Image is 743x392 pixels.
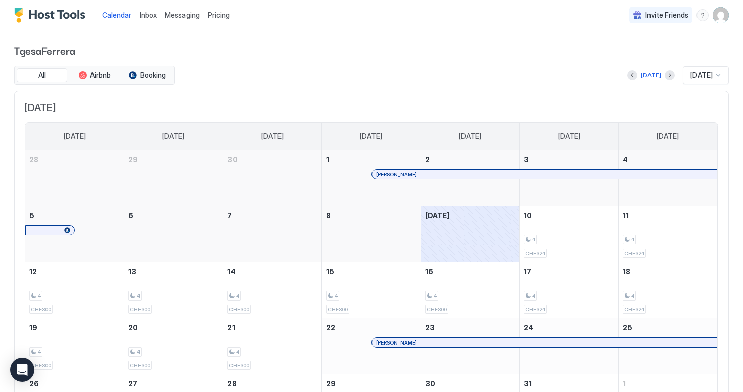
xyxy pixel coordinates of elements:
[223,150,322,206] td: September 30, 2025
[17,68,67,82] button: All
[38,349,41,355] span: 4
[236,349,239,355] span: 4
[124,206,223,262] td: October 6, 2025
[54,123,96,150] a: Sunday
[623,155,628,164] span: 4
[102,10,131,20] a: Calendar
[128,323,138,332] span: 20
[140,10,157,20] a: Inbox
[657,132,679,141] span: [DATE]
[229,362,249,369] span: CHF300
[25,262,124,281] a: October 12, 2025
[326,155,329,164] span: 1
[124,262,223,281] a: October 13, 2025
[25,262,124,318] td: October 12, 2025
[421,318,520,337] a: October 23, 2025
[10,358,34,382] div: Open Intercom Messenger
[322,206,421,262] td: October 8, 2025
[618,262,717,318] td: October 18, 2025
[38,292,41,299] span: 4
[124,150,223,206] td: September 29, 2025
[31,362,51,369] span: CHF300
[421,150,520,206] td: October 2, 2025
[376,339,713,346] div: [PERSON_NAME]
[122,68,172,82] button: Booking
[690,71,713,80] span: [DATE]
[14,66,175,85] div: tab-group
[223,262,322,281] a: October 14, 2025
[322,318,421,374] td: October 22, 2025
[326,379,336,388] span: 29
[376,171,417,178] span: [PERSON_NAME]
[520,262,618,281] a: October 17, 2025
[223,262,322,318] td: October 14, 2025
[618,150,717,206] td: October 4, 2025
[421,262,520,281] a: October 16, 2025
[421,206,520,225] a: October 9, 2025
[623,211,629,220] span: 11
[322,150,421,169] a: October 1, 2025
[25,318,124,337] a: October 19, 2025
[427,306,447,313] span: CHF300
[639,69,663,81] button: [DATE]
[524,323,533,332] span: 24
[421,150,520,169] a: October 2, 2025
[322,206,421,225] a: October 8, 2025
[227,323,235,332] span: 21
[350,123,392,150] a: Wednesday
[130,362,150,369] span: CHF300
[532,236,535,243] span: 4
[624,306,644,313] span: CHF324
[90,71,111,80] span: Airbnb
[137,292,140,299] span: 4
[335,292,338,299] span: 4
[102,11,131,19] span: Calendar
[665,70,675,80] button: Next month
[425,379,435,388] span: 30
[623,379,626,388] span: 1
[124,150,223,169] a: September 29, 2025
[631,292,634,299] span: 4
[449,123,491,150] a: Thursday
[25,150,124,206] td: September 28, 2025
[618,318,717,374] td: October 25, 2025
[520,318,619,374] td: October 24, 2025
[208,11,230,20] span: Pricing
[623,323,632,332] span: 25
[520,262,619,318] td: October 17, 2025
[520,206,619,262] td: October 10, 2025
[128,211,133,220] span: 6
[25,206,124,225] a: October 5, 2025
[623,267,630,276] span: 18
[128,379,137,388] span: 27
[223,206,322,225] a: October 7, 2025
[525,306,545,313] span: CHF324
[421,318,520,374] td: October 23, 2025
[421,206,520,262] td: October 9, 2025
[619,318,717,337] a: October 25, 2025
[322,150,421,206] td: October 1, 2025
[520,150,618,169] a: October 3, 2025
[165,10,200,20] a: Messaging
[376,171,713,178] div: [PERSON_NAME]
[524,379,532,388] span: 31
[558,132,580,141] span: [DATE]
[619,206,717,225] a: October 11, 2025
[236,292,239,299] span: 4
[619,262,717,281] a: October 18, 2025
[31,306,51,313] span: CHF300
[459,132,481,141] span: [DATE]
[326,267,334,276] span: 15
[124,206,223,225] a: October 6, 2025
[713,7,729,23] div: User profile
[646,123,689,150] a: Saturday
[425,323,435,332] span: 23
[326,323,335,332] span: 22
[360,132,382,141] span: [DATE]
[14,42,729,58] span: TgesaFerrera
[645,11,688,20] span: Invite Friends
[128,155,138,164] span: 29
[520,206,618,225] a: October 10, 2025
[152,123,195,150] a: Monday
[328,306,348,313] span: CHF300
